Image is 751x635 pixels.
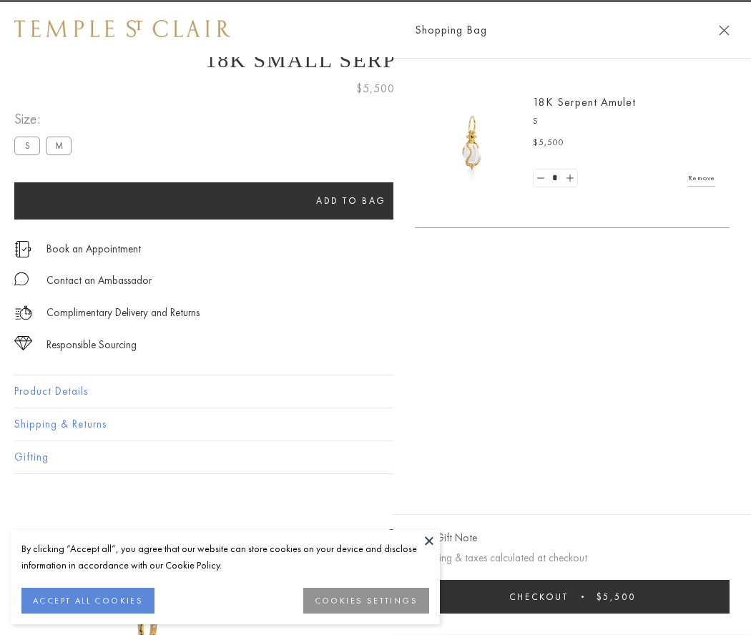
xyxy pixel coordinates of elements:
a: Remove [688,170,715,186]
button: ACCEPT ALL COOKIES [21,588,154,614]
button: COOKIES SETTINGS [303,588,429,614]
h1: 18K Small Serpent Amulet [14,48,737,72]
img: P51836-E11SERPPV [429,100,515,186]
h3: You May Also Like [36,525,715,548]
p: Complimentary Delivery and Returns [46,304,200,322]
label: M [46,137,72,154]
p: S [533,114,715,129]
span: $5,500 [356,79,395,98]
button: Add Gift Note [415,529,477,547]
label: S [14,137,40,154]
a: 18K Serpent Amulet [533,94,636,109]
button: Close Shopping Bag [719,25,730,36]
p: Shipping & taxes calculated at checkout [415,549,730,567]
button: Product Details [14,375,737,408]
div: Responsible Sourcing [46,336,137,354]
button: Gifting [14,441,737,473]
span: $5,500 [597,591,636,603]
button: Add to bag [14,182,688,220]
div: Contact an Ambassador [46,272,152,290]
img: MessageIcon-01_2.svg [14,272,29,286]
button: Checkout $5,500 [415,580,730,614]
div: By clicking “Accept all”, you agree that our website can store cookies on your device and disclos... [21,541,429,574]
span: Add to bag [316,195,386,207]
span: $5,500 [533,136,564,150]
button: Shipping & Returns [14,408,737,440]
span: Shopping Bag [415,21,487,39]
span: Size: [14,107,77,131]
a: Set quantity to 2 [562,169,576,187]
img: Temple St. Clair [14,20,230,37]
img: icon_appointment.svg [14,241,31,257]
img: icon_delivery.svg [14,304,32,322]
a: Book an Appointment [46,241,141,257]
span: Checkout [509,591,569,603]
a: Set quantity to 0 [534,169,548,187]
img: icon_sourcing.svg [14,336,32,350]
